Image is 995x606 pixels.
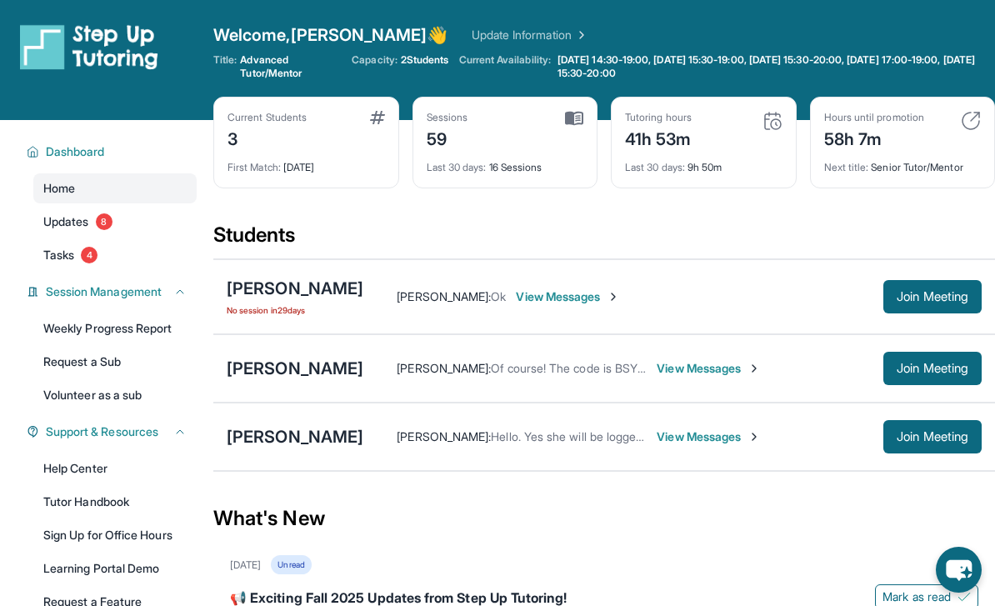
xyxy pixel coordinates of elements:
[33,207,197,237] a: Updates8
[33,313,197,343] a: Weekly Progress Report
[227,277,363,300] div: [PERSON_NAME]
[33,240,197,270] a: Tasks4
[824,151,982,174] div: Senior Tutor/Mentor
[957,590,971,603] img: Mark as read
[397,429,491,443] span: [PERSON_NAME] :
[213,222,995,258] div: Students
[43,180,75,197] span: Home
[883,352,982,385] button: Join Meeting
[824,111,924,124] div: Hours until promotion
[897,292,968,302] span: Join Meeting
[39,283,187,300] button: Session Management
[607,290,620,303] img: Chevron-Right
[39,423,187,440] button: Support & Resources
[213,23,448,47] span: Welcome, [PERSON_NAME] 👋
[33,487,197,517] a: Tutor Handbook
[824,161,869,173] span: Next title :
[625,151,782,174] div: 9h 50m
[883,280,982,313] button: Join Meeting
[213,482,995,555] div: What's New
[370,111,385,124] img: card
[472,27,588,43] a: Update Information
[20,23,158,70] img: logo
[33,553,197,583] a: Learning Portal Demo
[46,143,105,160] span: Dashboard
[397,289,491,303] span: [PERSON_NAME] :
[227,111,307,124] div: Current Students
[43,247,74,263] span: Tasks
[352,53,397,67] span: Capacity:
[33,347,197,377] a: Request a Sub
[883,420,982,453] button: Join Meeting
[227,425,363,448] div: [PERSON_NAME]
[459,53,551,80] span: Current Availability:
[33,520,197,550] a: Sign Up for Office Hours
[96,213,112,230] span: 8
[657,360,761,377] span: View Messages
[33,453,197,483] a: Help Center
[213,53,237,80] span: Title:
[427,124,468,151] div: 59
[491,429,659,443] span: Hello. Yes she will be logged on
[427,161,487,173] span: Last 30 days :
[961,111,981,131] img: card
[657,428,761,445] span: View Messages
[227,161,281,173] span: First Match :
[897,432,968,442] span: Join Meeting
[46,423,158,440] span: Support & Resources
[230,558,261,572] div: [DATE]
[572,27,588,43] img: Chevron Right
[81,247,97,263] span: 4
[491,361,663,375] span: Of course! The code is BSYKXW
[43,213,89,230] span: Updates
[46,283,162,300] span: Session Management
[625,161,685,173] span: Last 30 days :
[240,53,342,80] span: Advanced Tutor/Mentor
[39,143,187,160] button: Dashboard
[897,363,968,373] span: Join Meeting
[227,151,385,174] div: [DATE]
[33,173,197,203] a: Home
[824,124,924,151] div: 58h 7m
[397,361,491,375] span: [PERSON_NAME] :
[936,547,982,593] button: chat-button
[33,380,197,410] a: Volunteer as a sub
[747,430,761,443] img: Chevron-Right
[625,111,692,124] div: Tutoring hours
[762,111,782,131] img: card
[516,288,620,305] span: View Messages
[557,53,992,80] span: [DATE] 14:30-19:00, [DATE] 15:30-19:00, [DATE] 15:30-20:00, [DATE] 17:00-19:00, [DATE] 15:30-20:00
[491,289,506,303] span: Ok
[401,53,449,67] span: 2 Students
[271,555,311,574] div: Unread
[625,124,692,151] div: 41h 53m
[882,588,951,605] span: Mark as read
[427,111,468,124] div: Sessions
[227,357,363,380] div: [PERSON_NAME]
[747,362,761,375] img: Chevron-Right
[565,111,583,126] img: card
[554,53,995,80] a: [DATE] 14:30-19:00, [DATE] 15:30-19:00, [DATE] 15:30-20:00, [DATE] 17:00-19:00, [DATE] 15:30-20:00
[227,124,307,151] div: 3
[227,303,363,317] span: No session in 29 days
[427,151,584,174] div: 16 Sessions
